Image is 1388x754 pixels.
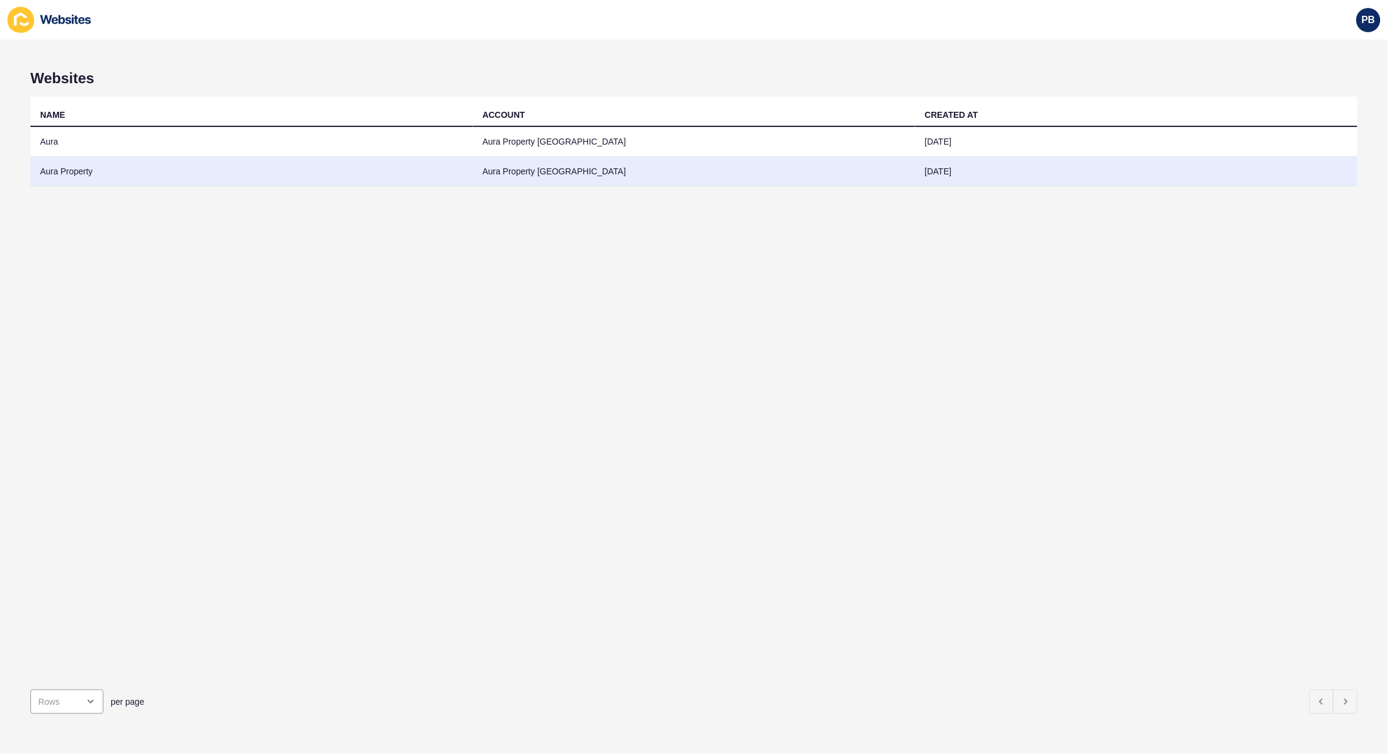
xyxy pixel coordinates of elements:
[30,70,1358,87] h1: Websites
[915,157,1358,187] td: [DATE]
[473,127,916,157] td: Aura Property [GEOGRAPHIC_DATA]
[30,157,473,187] td: Aura Property
[1362,14,1375,26] span: PB
[915,127,1358,157] td: [DATE]
[483,109,525,121] div: ACCOUNT
[40,109,65,121] div: NAME
[925,109,978,121] div: CREATED AT
[30,127,473,157] td: Aura
[30,690,103,714] div: open menu
[473,157,916,187] td: Aura Property [GEOGRAPHIC_DATA]
[111,696,144,708] span: per page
